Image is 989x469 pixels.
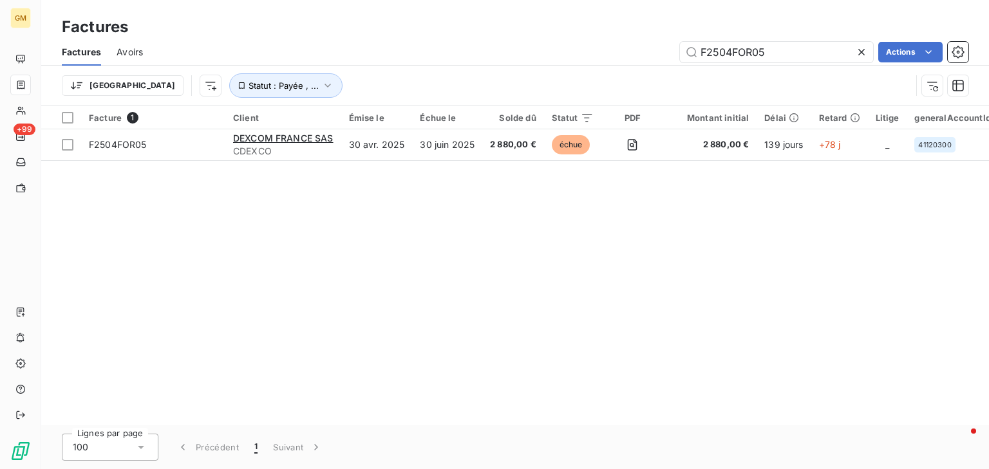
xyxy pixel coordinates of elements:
span: Factures [62,46,101,59]
div: Montant initial [672,113,749,123]
td: 30 avr. 2025 [341,129,413,160]
span: 100 [73,441,88,454]
button: Actions [878,42,943,62]
button: [GEOGRAPHIC_DATA] [62,75,184,96]
span: +78 j [819,139,841,150]
div: PDF [609,113,656,123]
span: _ [885,139,889,150]
button: Statut : Payée , ... [229,73,343,98]
span: DEXCOM FRANCE SAS [233,133,334,143]
h3: Factures [62,15,128,39]
span: 1 [127,112,138,124]
td: 30 juin 2025 [412,129,482,160]
span: échue [552,135,590,154]
div: Solde dû [490,113,536,123]
span: 41120300 [918,141,951,149]
div: Émise le [349,113,405,123]
td: 139 jours [757,129,811,160]
span: 2 880,00 € [490,138,536,151]
span: CDEXCO [233,145,334,158]
div: GM [10,8,31,28]
img: Logo LeanPay [10,441,31,461]
div: Retard [819,113,860,123]
span: Facture [89,113,122,123]
button: 1 [247,434,265,461]
iframe: Intercom live chat [945,425,976,456]
span: 2 880,00 € [672,138,749,151]
div: Litige [876,113,900,123]
span: F2504FOR05 [89,139,147,150]
button: Précédent [169,434,247,461]
div: Statut [552,113,594,123]
div: Délai [764,113,803,123]
span: 1 [254,441,258,454]
span: Statut : Payée , ... [249,80,319,91]
span: Avoirs [117,46,143,59]
button: Suivant [265,434,330,461]
input: Rechercher [680,42,873,62]
div: Échue le [420,113,475,123]
span: +99 [14,124,35,135]
div: Client [233,113,334,123]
